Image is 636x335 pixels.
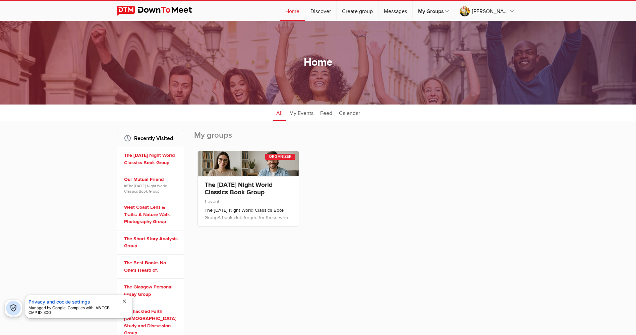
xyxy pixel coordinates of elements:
[454,1,519,21] a: [PERSON_NAME]
[273,104,286,121] a: All
[124,283,179,298] a: The Glasgow Personal Essay Group
[413,1,454,21] a: My Groups
[336,104,363,121] a: Calendar
[124,176,179,183] a: Our Mutual Friend
[286,104,317,121] a: My Events
[124,130,177,146] h2: Recently Visited
[304,56,333,70] h1: Home
[124,183,179,194] span: in
[379,1,412,21] a: Messages
[124,152,179,166] a: The [DATE] Night World Classics Book Group
[205,181,273,196] a: The [DATE] Night World Classics Book Group
[124,204,179,225] a: West Coast Lens & Trails: A Nature Walk Photography Group
[124,184,167,194] a: The [DATE] Night World Classics Book Group
[205,207,292,240] p: The [DATE] Night World Classics Book GroupA book club forged for those who want to go deeper—wher...
[124,235,179,250] a: The Short Story Analysis Group
[117,6,203,16] img: DownToMeet
[337,1,378,21] a: Create group
[194,130,519,147] h2: My groups
[305,1,336,21] a: Discover
[124,259,179,274] a: The Best Books No One's Heard of.
[317,104,336,121] a: Feed
[265,154,295,160] div: Organizer
[280,1,305,21] a: Home
[205,199,219,204] span: 1 event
